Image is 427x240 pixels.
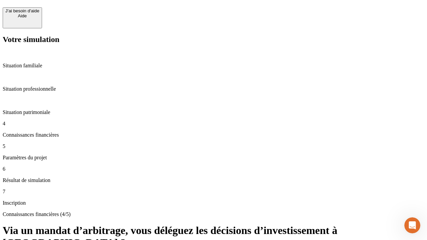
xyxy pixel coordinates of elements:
h2: Votre simulation [3,35,424,44]
button: J’ai besoin d'aideAide [3,7,42,28]
p: 6 [3,166,424,172]
p: Résultat de simulation [3,177,424,183]
p: 4 [3,121,424,127]
div: Aide [5,13,39,18]
p: Situation professionnelle [3,86,424,92]
p: Situation patrimoniale [3,109,424,115]
p: 5 [3,143,424,149]
p: Situation familiale [3,63,424,69]
p: Connaissances financières (4/5) [3,211,424,217]
iframe: Intercom live chat [404,217,420,233]
p: Inscription [3,200,424,206]
div: J’ai besoin d'aide [5,8,39,13]
p: 7 [3,189,424,195]
p: Connaissances financières [3,132,424,138]
p: Paramètres du projet [3,155,424,161]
